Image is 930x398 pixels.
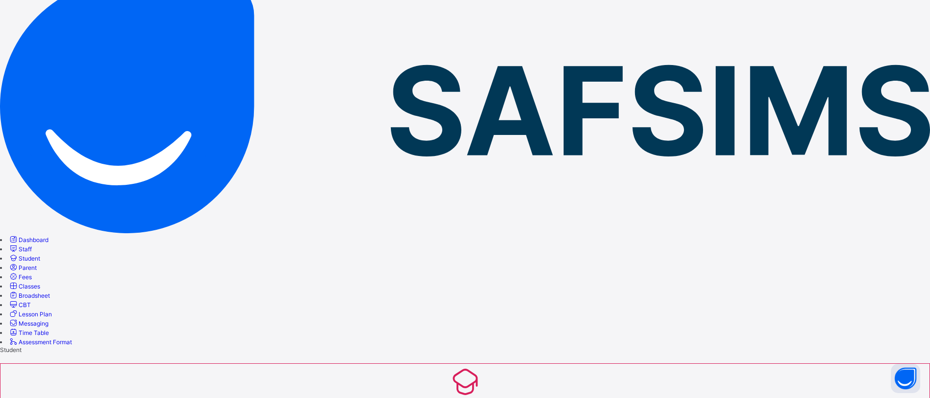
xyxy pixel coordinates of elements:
span: Dashboard [19,236,48,243]
a: Parent [8,264,37,271]
a: Student [8,255,40,262]
a: Time Table [8,329,49,336]
a: Fees [8,273,32,281]
span: Classes [19,283,40,290]
a: Staff [8,245,32,253]
a: Broadsheet [8,292,50,299]
a: Messaging [8,320,48,327]
span: Assessment Format [19,338,72,346]
span: Time Table [19,329,49,336]
span: Parent [19,264,37,271]
a: Assessment Format [8,338,72,346]
span: Fees [19,273,32,281]
a: Dashboard [8,236,48,243]
button: Open asap [891,364,920,393]
span: Staff [19,245,32,253]
span: Student [19,255,40,262]
span: Broadsheet [19,292,50,299]
a: Classes [8,283,40,290]
span: CBT [19,301,31,309]
a: Lesson Plan [8,310,52,318]
a: CBT [8,301,31,309]
span: Lesson Plan [19,310,52,318]
span: Messaging [19,320,48,327]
